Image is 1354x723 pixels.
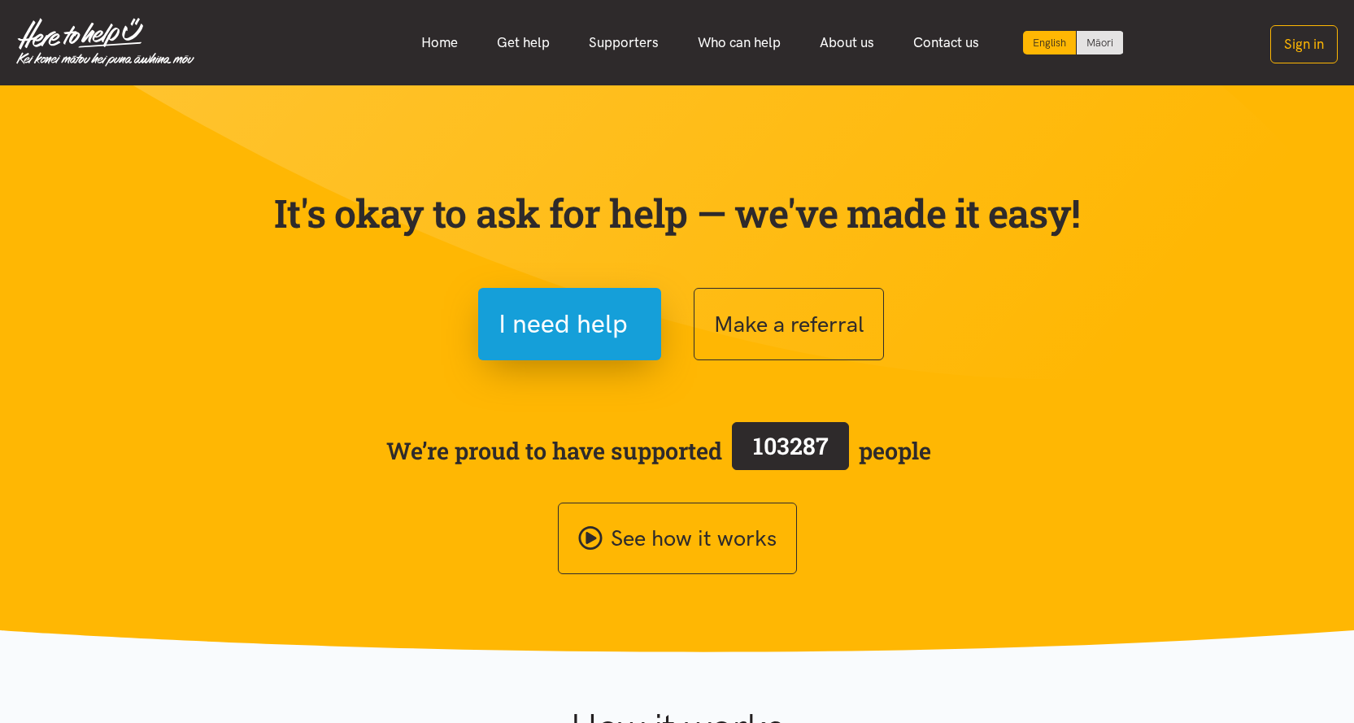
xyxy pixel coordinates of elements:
div: Language toggle [1023,31,1124,54]
a: About us [800,25,894,60]
a: Contact us [894,25,999,60]
span: 103287 [753,430,829,461]
a: Get help [477,25,569,60]
span: We’re proud to have supported people [386,419,931,482]
a: Switch to Te Reo Māori [1077,31,1123,54]
button: Sign in [1270,25,1338,63]
a: See how it works [558,503,797,575]
img: Home [16,18,194,67]
span: I need help [498,303,628,345]
button: Make a referral [694,288,884,360]
p: It's okay to ask for help — we've made it easy! [271,189,1084,237]
a: Supporters [569,25,678,60]
a: Home [402,25,477,60]
button: I need help [478,288,661,360]
a: 103287 [722,419,859,482]
div: Current language [1023,31,1077,54]
a: Who can help [678,25,800,60]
